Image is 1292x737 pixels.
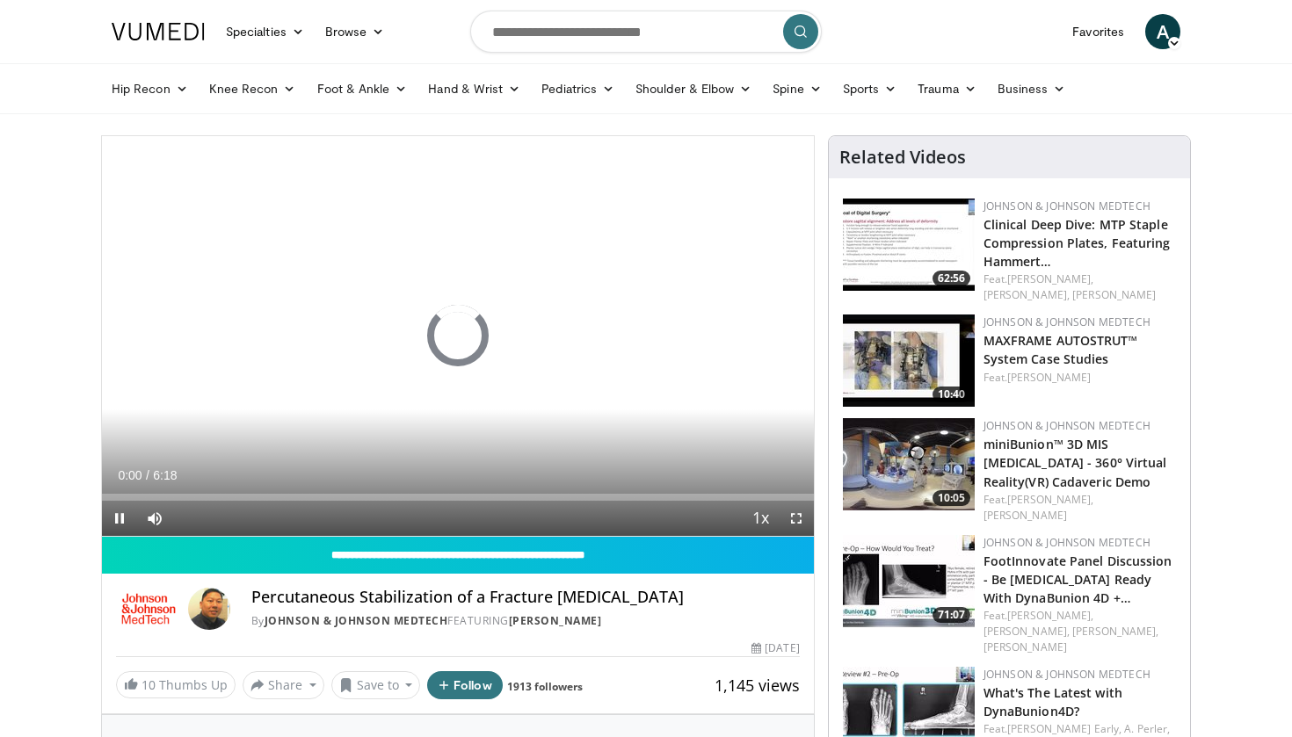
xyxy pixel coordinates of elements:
[1072,624,1158,639] a: [PERSON_NAME],
[307,71,418,106] a: Foot & Ankle
[984,418,1150,433] a: Johnson & Johnson MedTech
[1145,14,1180,49] a: A
[507,679,583,694] a: 1913 followers
[984,332,1138,367] a: MAXFRAME AUTOSTRUT™ System Case Studies
[843,535,975,627] a: 71:07
[199,71,307,106] a: Knee Recon
[984,535,1150,550] a: Johnson & Johnson MedTech
[251,588,800,607] h4: Percutaneous Stabilization of a Fracture [MEDICAL_DATA]
[243,671,324,699] button: Share
[843,418,975,510] img: c1871fbd-349f-457a-8a2a-d1a0777736b8.150x105_q85_crop-smart_upscale.jpg
[715,675,800,696] span: 1,145 views
[832,71,908,106] a: Sports
[142,676,156,693] span: 10
[427,671,503,699] button: Follow
[153,468,177,482] span: 6:18
[984,436,1167,489] a: miniBunion™ 3D MIS [MEDICAL_DATA] - 360° Virtual Reality(VR) Cadaveric Demo
[417,71,531,106] a: Hand & Wrist
[146,468,149,482] span: /
[1007,492,1093,507] a: [PERSON_NAME],
[1007,271,1093,286] a: [PERSON_NAME],
[984,492,1176,524] div: Feat.
[102,501,137,536] button: Pause
[215,14,315,49] a: Specialties
[843,199,975,291] img: 64bb184f-7417-4091-bbfa-a7534f701469.150x105_q85_crop-smart_upscale.jpg
[531,71,625,106] a: Pediatrics
[137,501,172,536] button: Mute
[1007,370,1091,385] a: [PERSON_NAME]
[751,640,799,656] div: [DATE]
[984,608,1176,655] div: Feat.
[1124,721,1170,736] a: A. Perler,
[984,271,1176,303] div: Feat.
[102,494,814,501] div: Progress Bar
[933,271,970,286] span: 62:56
[744,501,779,536] button: Playback Rate
[509,613,602,628] a: [PERSON_NAME]
[984,216,1171,270] a: Clinical Deep Dive: MTP Staple Compression Plates, Featuring Hammert…
[1062,14,1135,49] a: Favorites
[762,71,831,106] a: Spine
[907,71,987,106] a: Trauma
[843,199,975,291] a: 62:56
[984,287,1070,302] a: [PERSON_NAME],
[984,639,1067,654] a: [PERSON_NAME]
[315,14,396,49] a: Browse
[116,671,236,698] a: 10 Thumbs Up
[843,535,975,627] img: 3c409185-a7a1-460e-ae30-0289bded164f.150x105_q85_crop-smart_upscale.jpg
[101,71,199,106] a: Hip Recon
[116,588,181,630] img: Johnson & Johnson MedTech
[987,71,1077,106] a: Business
[843,314,975,407] img: dc8cd099-509a-4832-863d-b8e061f6248b.150x105_q85_crop-smart_upscale.jpg
[933,490,970,506] span: 10:05
[933,387,970,402] span: 10:40
[843,418,975,510] a: 10:05
[1007,608,1093,623] a: [PERSON_NAME],
[118,468,142,482] span: 0:00
[251,613,800,629] div: By FEATURING
[984,314,1150,329] a: Johnson & Johnson MedTech
[984,667,1150,682] a: Johnson & Johnson MedTech
[779,501,814,536] button: Fullscreen
[1072,287,1156,302] a: [PERSON_NAME]
[331,671,421,699] button: Save to
[625,71,762,106] a: Shoulder & Elbow
[265,613,448,628] a: Johnson & Johnson MedTech
[984,624,1070,639] a: [PERSON_NAME],
[839,147,966,168] h4: Related Videos
[933,607,970,623] span: 71:07
[984,199,1150,213] a: Johnson & Johnson MedTech
[984,553,1172,606] a: FootInnovate Panel Discussion - Be [MEDICAL_DATA] Ready With DynaBunion 4D +…
[1007,721,1121,736] a: [PERSON_NAME] Early,
[470,11,822,53] input: Search topics, interventions
[188,588,230,630] img: Avatar
[102,136,814,537] video-js: Video Player
[843,314,975,407] a: 10:40
[984,508,1067,523] a: [PERSON_NAME]
[112,23,205,40] img: VuMedi Logo
[984,370,1176,386] div: Feat.
[984,684,1122,719] a: What's The Latest with DynaBunion4D?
